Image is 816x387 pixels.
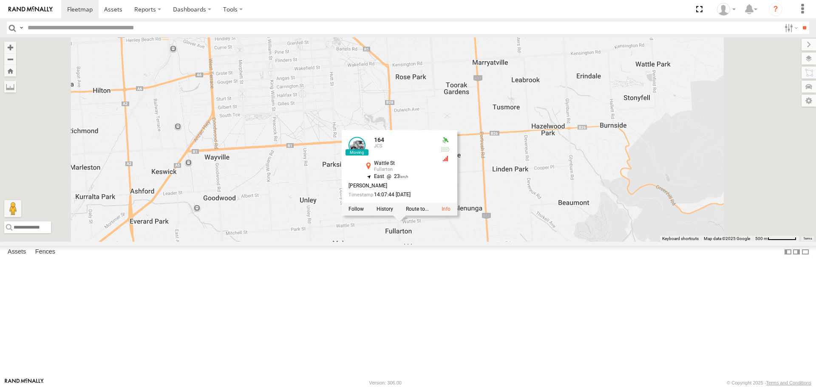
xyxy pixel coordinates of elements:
[377,206,393,212] label: View Asset History
[348,183,433,189] div: [PERSON_NAME]
[369,380,402,385] div: Version: 306.00
[440,155,450,162] div: GSM Signal = 1
[3,246,30,258] label: Assets
[348,206,364,212] label: Realtime tracking of Asset
[374,144,433,149] div: JCS
[440,147,450,153] div: Battery Remaining: 4.15v
[4,53,16,65] button: Zoom out
[442,206,450,212] a: View Asset Details
[714,3,739,16] div: Amin Vahidinezhad
[727,380,811,385] div: © Copyright 2025 -
[792,246,801,258] label: Dock Summary Table to the Right
[4,81,16,93] label: Measure
[662,236,699,242] button: Keyboard shortcuts
[801,246,810,258] label: Hide Summary Table
[406,206,429,212] label: Route To Location
[374,161,433,167] div: Wattle St
[374,137,384,144] a: 164
[348,192,433,198] div: Date/time of location update
[4,200,21,217] button: Drag Pegman onto the map to open Street View
[348,137,365,154] a: View Asset Details
[440,137,450,144] div: Valid GPS Fix
[704,236,750,241] span: Map data ©2025 Google
[4,42,16,53] button: Zoom in
[769,3,782,16] i: ?
[781,22,799,34] label: Search Filter Options
[18,22,25,34] label: Search Query
[374,174,384,180] span: East
[5,379,44,387] a: Visit our Website
[374,167,433,172] div: Fullarton
[753,236,799,242] button: Map scale: 500 m per 64 pixels
[784,246,792,258] label: Dock Summary Table to the Left
[31,246,59,258] label: Fences
[802,95,816,107] label: Map Settings
[384,174,408,180] span: 23
[803,237,812,240] a: Terms (opens in new tab)
[4,65,16,76] button: Zoom Home
[766,380,811,385] a: Terms and Conditions
[755,236,768,241] span: 500 m
[8,6,53,12] img: rand-logo.svg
